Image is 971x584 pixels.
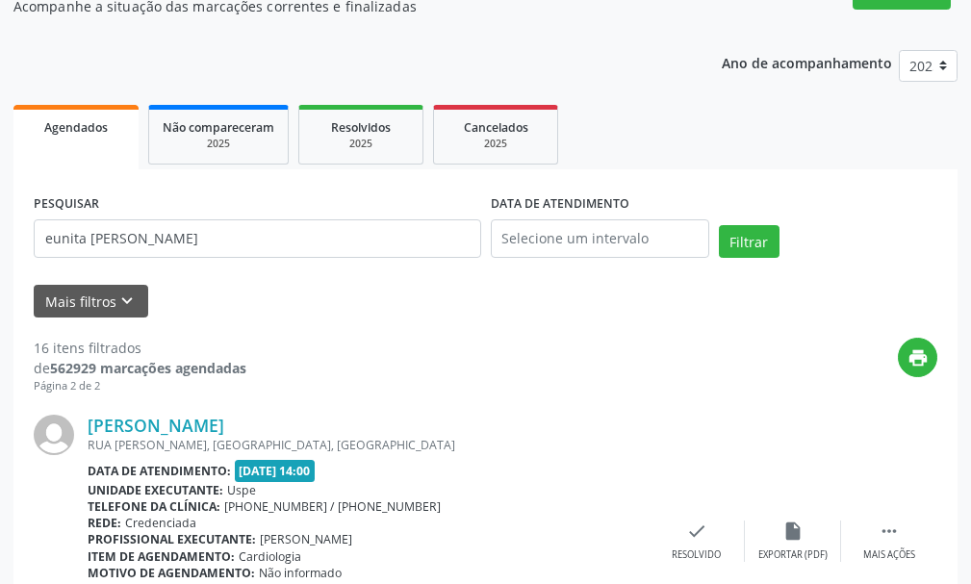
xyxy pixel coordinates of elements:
[491,219,709,258] input: Selecione um intervalo
[863,548,915,562] div: Mais ações
[34,338,246,358] div: 16 itens filtrados
[125,515,196,531] span: Credenciada
[719,225,779,258] button: Filtrar
[722,50,892,74] p: Ano de acompanhamento
[163,119,274,136] span: Não compareceram
[34,285,148,318] button: Mais filtroskeyboard_arrow_down
[260,531,352,547] span: [PERSON_NAME]
[116,291,138,312] i: keyboard_arrow_down
[88,437,649,453] div: RUA [PERSON_NAME], [GEOGRAPHIC_DATA], [GEOGRAPHIC_DATA]
[313,137,409,151] div: 2025
[259,565,342,581] span: Não informado
[88,463,231,479] b: Data de atendimento:
[88,531,256,547] b: Profissional executante:
[88,498,220,515] b: Telefone da clínica:
[686,521,707,542] i: check
[88,515,121,531] b: Rede:
[447,137,544,151] div: 2025
[34,415,74,455] img: img
[88,482,223,498] b: Unidade executante:
[34,219,481,258] input: Nome, código do beneficiário ou CPF
[782,521,804,542] i: insert_drive_file
[672,548,721,562] div: Resolvido
[88,548,235,565] b: Item de agendamento:
[898,338,937,377] button: print
[758,548,828,562] div: Exportar (PDF)
[88,565,255,581] b: Motivo de agendamento:
[464,119,528,136] span: Cancelados
[491,190,629,219] label: DATA DE ATENDIMENTO
[34,378,246,394] div: Página 2 de 2
[163,137,274,151] div: 2025
[44,119,108,136] span: Agendados
[88,415,224,436] a: [PERSON_NAME]
[34,358,246,378] div: de
[50,359,246,377] strong: 562929 marcações agendadas
[239,548,301,565] span: Cardiologia
[331,119,391,136] span: Resolvidos
[224,498,441,515] span: [PHONE_NUMBER] / [PHONE_NUMBER]
[879,521,900,542] i: 
[227,482,256,498] span: Uspe
[235,460,316,482] span: [DATE] 14:00
[34,190,99,219] label: PESQUISAR
[907,347,929,368] i: print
